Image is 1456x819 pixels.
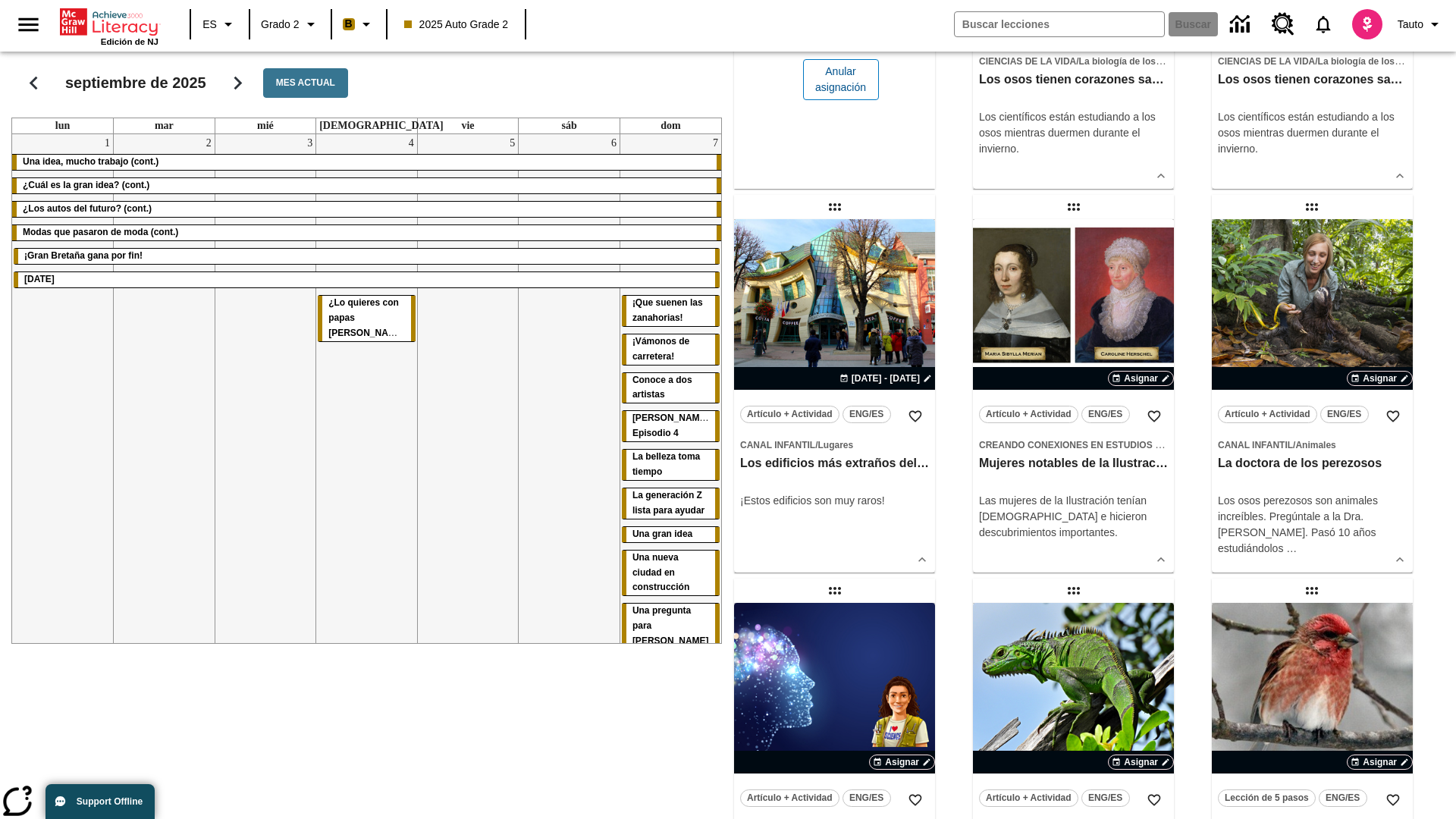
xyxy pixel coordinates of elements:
[23,156,158,167] span: Una idea, mucho trabajo (cont.)
[52,118,73,133] a: lunes
[747,406,833,422] span: Artículo + Actividad
[23,227,178,237] span: Modas que pasaron de moda (cont.)
[406,134,417,152] a: 4 de septiembre de 2025
[815,440,817,450] span: /
[620,134,721,657] td: 7 de septiembre de 2025
[519,134,620,657] td: 6 de septiembre de 2025
[1225,790,1309,806] span: Lección de 5 pasos
[740,456,929,472] h3: Los edificios más extraños del mundo
[1295,440,1335,450] span: Animales
[1141,403,1168,430] button: Añadir a mis Favoritas
[6,2,51,47] button: Abrir el menú lateral
[632,490,704,516] span: La generación Z lista para ayudar
[1326,790,1360,806] span: ENG/ES
[622,334,720,365] div: ¡Vámonos de carretera!
[986,790,1072,806] span: Artículo + Actividad
[1304,5,1343,44] a: Notificaciones
[1218,406,1317,423] button: Artículo + Actividad
[1327,406,1361,422] span: ENG/ES
[345,14,353,33] span: B
[902,403,929,430] button: Añadir a mis Favoritas
[979,493,1168,541] p: Las mujeres de la Ilustración tenían [DEMOGRAPHIC_DATA] e hicieron descubrimientos importantes.
[1212,219,1413,573] div: lesson details
[404,17,509,33] span: 2025 Auto Grade 2
[823,579,847,603] div: Lección arrastrable: Pregúntale a la científica: Misterios de la mente
[218,64,257,102] button: Seguir
[632,297,703,323] span: ¡Que suenen las zanahorias!
[558,118,579,133] a: sábado
[1320,406,1369,423] button: ENG/ES
[263,68,348,98] button: Mes actual
[60,5,158,46] div: Portada
[622,411,720,441] div: Elena Menope: Episodio 4
[1352,9,1382,39] img: avatar image
[1124,372,1158,385] span: Asignar
[1392,11,1450,38] button: Perfil/Configuración
[1088,790,1122,806] span: ENG/ES
[979,437,1168,453] span: Tema: Creando conexiones en Estudios Sociales/Historia universal II
[885,755,919,769] span: Asignar
[1293,440,1295,450] span: /
[740,406,839,423] button: Artículo + Actividad
[979,440,1201,450] span: Creando conexiones en Estudios Sociales
[202,17,217,33] span: ES
[979,56,1076,67] span: Ciencias de la Vida
[254,118,277,133] a: miércoles
[986,406,1072,422] span: Artículo + Actividad
[979,53,1168,69] span: Tema: Ciencias de la Vida/La biología de los sistemas humanos y la salud
[1379,403,1407,430] button: Añadir a mis Favoritas
[632,375,692,400] span: Conoce a dos artistas
[747,790,833,806] span: Artículo + Actividad
[24,274,55,284] span: Día del Trabajo
[1079,56,1285,67] span: La biología de los sistemas humanos y la salud
[1062,579,1086,603] div: Lección arrastrable: Lluvia de iguanas
[1218,72,1407,88] h3: Los osos tienen corazones sanos, pero ¿por qué?
[1343,5,1392,44] button: Escoja un nuevo avatar
[1398,17,1423,33] span: Tauto
[979,109,1168,157] p: Los científicos están estudiando a los osos mientras duermen durante el invierno.
[740,437,929,453] span: Tema: Canal Infantil/Lugares
[622,527,720,542] div: Una gran idea
[203,134,215,152] a: 2 de septiembre de 2025
[14,249,720,264] div: ¡Gran Bretaña gana por fin!
[196,11,244,38] button: Lenguaje: ES, Selecciona un idioma
[417,134,519,657] td: 5 de septiembre de 2025
[1062,195,1086,219] div: Lección arrastrable: Mujeres notables de la Ilustración
[955,12,1164,36] input: Buscar campo
[12,178,721,193] div: ¿Cuál es la gran idea? (cont.)
[1081,789,1130,807] button: ENG/ES
[1218,493,1407,557] div: Los osos perezosos son animales increíbles. Pregúntale a la Dra. [PERSON_NAME]. Pasó 10 años estu...
[114,134,215,657] td: 2 de septiembre de 2025
[12,202,721,217] div: ¿Los autos del futuro? (cont.)
[101,37,158,46] span: Edición de NJ
[632,413,712,438] span: Elena Menope: Episodio 4
[1218,440,1293,450] span: Canal Infantil
[318,296,416,341] div: ¿Lo quieres con papas fritas?
[1389,165,1411,187] button: Ver más
[979,789,1078,807] button: Artículo + Actividad
[869,755,935,770] button: Asignar Elegir fechas
[1319,789,1367,807] button: ENG/ES
[316,118,447,133] a: jueves
[622,488,720,519] div: La generación Z lista para ayudar
[23,180,149,190] span: ¿Cuál es la gran idea? (cont.)
[1218,789,1316,807] button: Lección de 5 pasos
[657,118,683,133] a: domingo
[1225,406,1310,422] span: Artículo + Actividad
[843,789,891,807] button: ENG/ES
[1108,371,1174,386] button: Asignar Elegir fechas
[14,64,53,102] button: Regresar
[622,450,720,480] div: La belleza toma tiempo
[12,134,114,657] td: 1 de septiembre de 2025
[815,64,867,96] span: Anular asignación
[622,373,720,403] div: Conoce a dos artistas
[60,7,158,37] a: Portada
[65,74,206,93] h2: septiembre de 2025
[1347,755,1413,770] button: Asignar Elegir fechas
[973,219,1174,573] div: lesson details
[740,440,815,450] span: Canal Infantil
[836,372,935,385] button: 06 ago - 06 ago Elegir fechas
[24,250,143,261] span: ¡Gran Bretaña gana por fin!
[77,796,143,807] span: Support Offline
[1218,56,1315,67] span: Ciencias de la Vida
